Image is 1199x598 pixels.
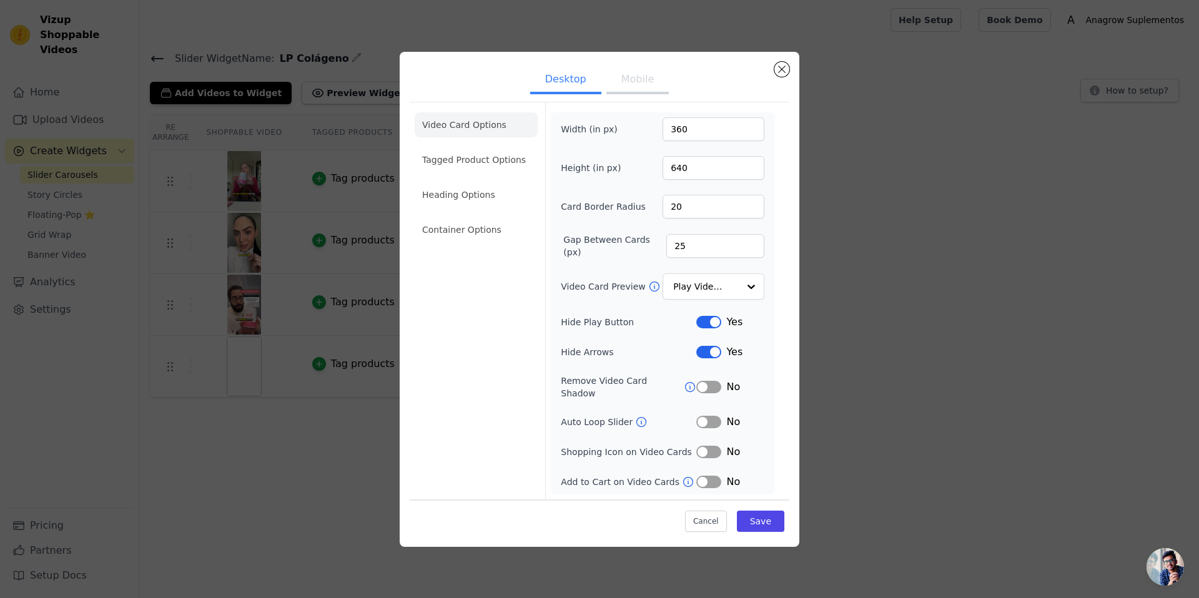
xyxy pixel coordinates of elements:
[726,315,743,330] span: Yes
[726,444,740,459] span: No
[415,147,538,172] li: Tagged Product Options
[737,511,784,532] button: Save
[561,346,696,358] label: Hide Arrows
[561,200,646,213] label: Card Border Radius
[561,316,696,328] label: Hide Play Button
[561,476,682,488] label: Add to Cart on Video Cards
[415,112,538,137] li: Video Card Options
[726,414,740,429] span: No
[561,416,635,428] label: Auto Loop Slider
[530,67,601,94] button: Desktop
[561,162,629,174] label: Height (in px)
[563,233,666,258] label: Gap Between Cards (px)
[726,380,740,395] span: No
[685,511,727,532] button: Cancel
[726,474,740,489] span: No
[774,62,789,77] button: Close modal
[726,345,743,360] span: Yes
[606,67,669,94] button: Mobile
[561,375,684,399] label: Remove Video Card Shadow
[415,182,538,207] li: Heading Options
[561,280,648,293] label: Video Card Preview
[1147,548,1184,586] a: Bate-papo aberto
[561,123,629,135] label: Width (in px)
[561,446,696,458] label: Shopping Icon on Video Cards
[415,217,538,242] li: Container Options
